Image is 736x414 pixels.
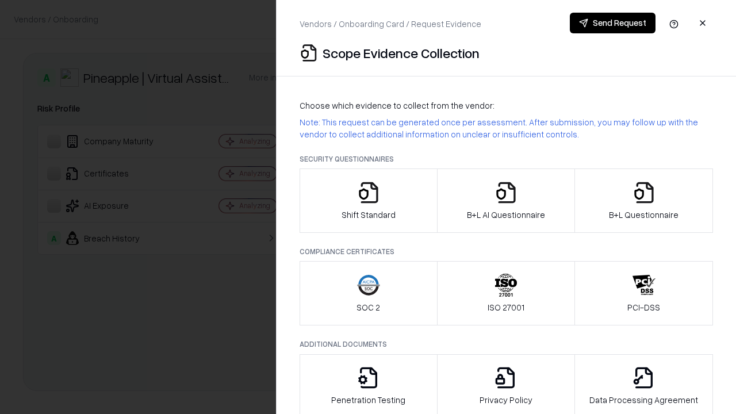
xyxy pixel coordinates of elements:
button: B+L AI Questionnaire [437,168,576,233]
button: Send Request [570,13,655,33]
button: Shift Standard [300,168,438,233]
p: SOC 2 [356,301,380,313]
p: ISO 27001 [488,301,524,313]
p: Vendors / Onboarding Card / Request Evidence [300,18,481,30]
p: Compliance Certificates [300,247,713,256]
p: B+L AI Questionnaire [467,209,545,221]
p: Shift Standard [342,209,396,221]
p: Penetration Testing [331,394,405,406]
button: B+L Questionnaire [574,168,713,233]
p: Privacy Policy [480,394,532,406]
p: Security Questionnaires [300,154,713,164]
p: B+L Questionnaire [609,209,678,221]
button: PCI-DSS [574,261,713,325]
p: Data Processing Agreement [589,394,698,406]
button: ISO 27001 [437,261,576,325]
p: Choose which evidence to collect from the vendor: [300,99,713,112]
p: PCI-DSS [627,301,660,313]
button: SOC 2 [300,261,438,325]
p: Note: This request can be generated once per assessment. After submission, you may follow up with... [300,116,713,140]
p: Scope Evidence Collection [323,44,480,62]
p: Additional Documents [300,339,713,349]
